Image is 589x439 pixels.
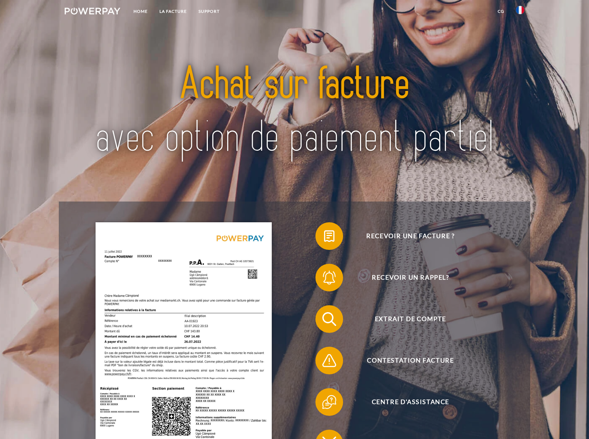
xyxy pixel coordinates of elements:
img: logo-powerpay-white.svg [65,8,120,15]
button: Extrait de compte [315,305,495,333]
img: qb_help.svg [321,393,338,411]
img: qb_warning.svg [321,352,338,369]
a: Support [193,5,226,18]
button: Contestation Facture [315,347,495,374]
img: fr [516,6,524,14]
img: qb_bell.svg [321,269,338,286]
button: Centre d'assistance [315,388,495,416]
img: qb_bill.svg [321,227,338,245]
a: CG [492,5,510,18]
span: Centre d'assistance [326,388,495,416]
span: Contestation Facture [326,347,495,374]
span: Recevoir une facture ? [326,222,495,250]
span: Extrait de compte [326,305,495,333]
span: Recevoir un rappel? [326,264,495,291]
img: qb_search.svg [321,310,338,328]
a: LA FACTURE [154,5,193,18]
button: Recevoir une facture ? [315,222,495,250]
button: Recevoir un rappel? [315,264,495,291]
a: Home [128,5,154,18]
img: title-powerpay_fr.svg [88,44,501,179]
